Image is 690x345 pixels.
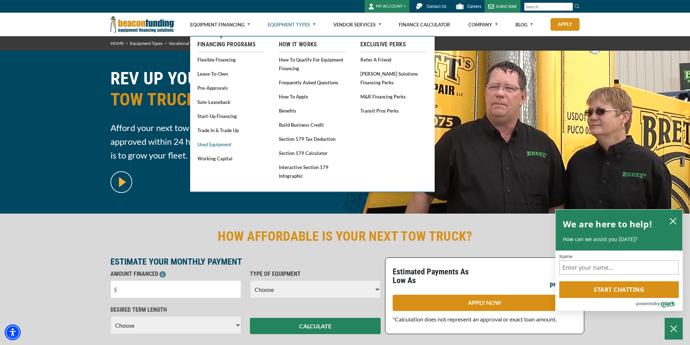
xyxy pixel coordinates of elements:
[550,280,577,289] p: per month
[279,40,346,49] a: How It Works
[559,260,679,275] input: Name
[110,306,241,314] p: DESIRED TERM LENGTH
[190,13,250,36] a: Equipment Financing
[110,41,124,46] a: HOME
[393,268,480,285] p: Estimated Payments As Low As
[393,316,557,323] span: *Calculation does not represent an approval or exact loan amount.
[555,209,683,311] div: olark chatbox
[360,69,427,87] a: [PERSON_NAME] Solutions Financing Perks
[636,299,655,308] span: powered
[360,55,427,64] a: Refer a Friend
[110,171,132,193] img: video modal pop-up play button
[197,69,264,78] a: Lease-To-Own
[655,299,660,308] span: by
[250,318,381,334] button: CALCULATE
[279,78,346,87] a: Frequently Asked Questions
[574,3,580,9] img: Search
[559,254,679,259] label: Name
[169,41,202,46] a: Vocational Trucks
[559,281,679,298] button: Start chatting
[110,68,341,115] h1: REV UP YOUR BUSINESS
[110,13,175,36] img: Beacon Funding Corporation logo
[279,55,346,73] a: How to Qualify for Equipment Financing
[563,236,675,243] p: How can we assist you [DATE]?
[360,40,427,49] a: Exclusive Perks
[393,295,577,311] a: APPLY NOW
[279,148,346,157] a: Section 179 Calculator
[551,18,580,31] a: Apply
[110,89,341,110] span: TOW TRUCK FINANCING
[565,4,571,10] a: Clear search text
[427,4,446,9] span: Contact Us
[197,112,264,121] a: Start-Up Financing
[110,280,241,298] input: $
[197,55,264,64] a: Flexible Financing
[665,318,683,340] button: Close Chatbox
[130,41,163,46] a: Equipment Types
[197,83,264,92] a: Pre-approvals
[279,106,346,115] a: Benefits
[197,154,264,163] a: Working Capital
[197,126,264,135] a: Trade In & Trade Up
[110,270,241,278] p: AMOUNT FINANCED
[5,324,21,340] div: Accessibility Menu
[563,217,652,231] h2: We are here to help!
[467,4,481,9] span: Careers
[197,40,264,49] a: Financing Programs
[110,228,580,245] h2: HOW AFFORDABLE IS YOUR NEXT TOW TRUCK?
[667,216,679,226] button: close chatbox
[524,3,573,11] input: Search
[279,120,346,129] a: Build Business Credit
[279,92,346,101] a: How to Apply
[197,140,264,149] a: Used Equipment
[333,13,381,36] a: Vendor Services
[360,106,427,115] a: Transit Pros Perks
[468,13,498,36] a: Company
[268,13,315,36] a: Equipment Types
[360,92,427,101] a: M&R Financing Perks
[197,97,264,106] a: Sale-Leaseback
[515,13,533,36] a: Blog
[110,257,381,266] p: ESTIMATE YOUR MONTHLY PAYMENT
[399,13,450,36] a: Finance Calculator
[279,163,346,180] a: Interactive Section 179 Infographic
[636,298,682,311] a: Powered by Olark
[279,134,346,143] a: Section 179 Tax Deduction
[250,270,381,278] p: TYPE OF EQUIPMENT
[110,121,341,162] span: Afford your next tow truck with a low monthly payment. Get approved within 24 hours. Watch the vi...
